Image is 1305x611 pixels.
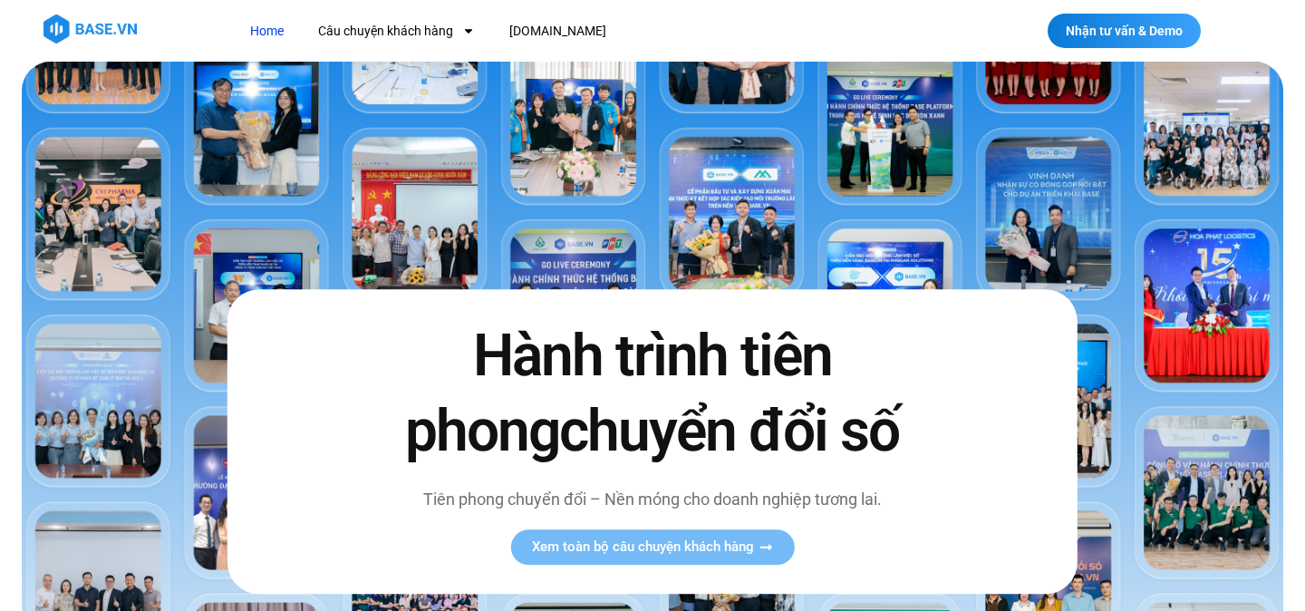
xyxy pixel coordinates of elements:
[237,15,932,48] nav: Menu
[559,397,899,465] span: chuyển đổi số
[532,540,754,554] span: Xem toàn bộ câu chuyện khách hàng
[496,15,620,48] a: [DOMAIN_NAME]
[1066,24,1183,37] span: Nhận tư vấn & Demo
[367,318,938,469] h2: Hành trình tiên phong
[1048,14,1201,48] a: Nhận tư vấn & Demo
[510,529,794,565] a: Xem toàn bộ câu chuyện khách hàng
[237,15,297,48] a: Home
[304,15,488,48] a: Câu chuyện khách hàng
[367,487,938,511] p: Tiên phong chuyển đổi – Nền móng cho doanh nghiệp tương lai.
